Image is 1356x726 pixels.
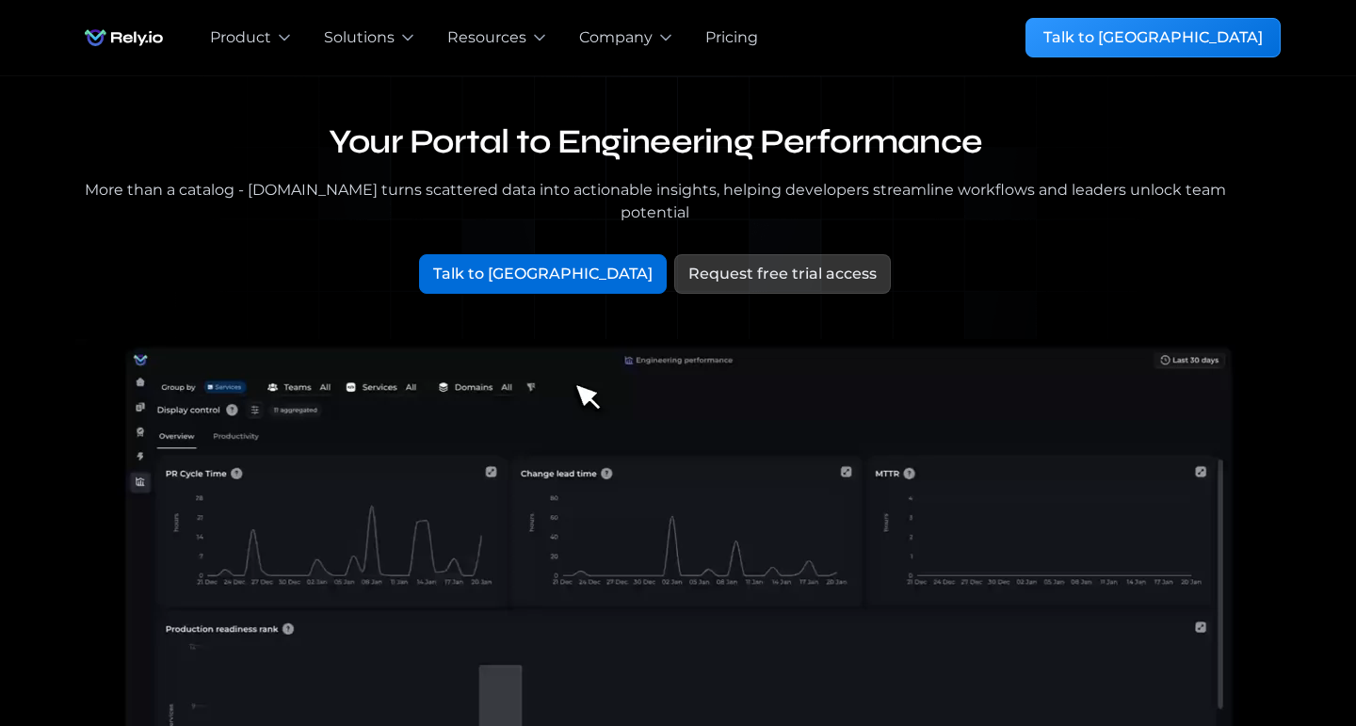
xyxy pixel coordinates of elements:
div: Product [210,26,271,49]
a: Talk to [GEOGRAPHIC_DATA] [419,254,667,294]
a: home [75,19,172,56]
a: Request free trial access [674,254,891,294]
a: Talk to [GEOGRAPHIC_DATA] [1025,18,1281,57]
div: Solutions [324,26,395,49]
h1: Your Portal to Engineering Performance [75,121,1235,164]
div: More than a catalog - [DOMAIN_NAME] turns scattered data into actionable insights, helping develo... [75,179,1235,224]
img: Rely.io logo [75,19,172,56]
div: Request free trial access [688,263,877,285]
div: Talk to [GEOGRAPHIC_DATA] [433,263,653,285]
div: Company [579,26,653,49]
div: Resources [447,26,526,49]
div: Talk to [GEOGRAPHIC_DATA] [1043,26,1263,49]
a: Pricing [705,26,758,49]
